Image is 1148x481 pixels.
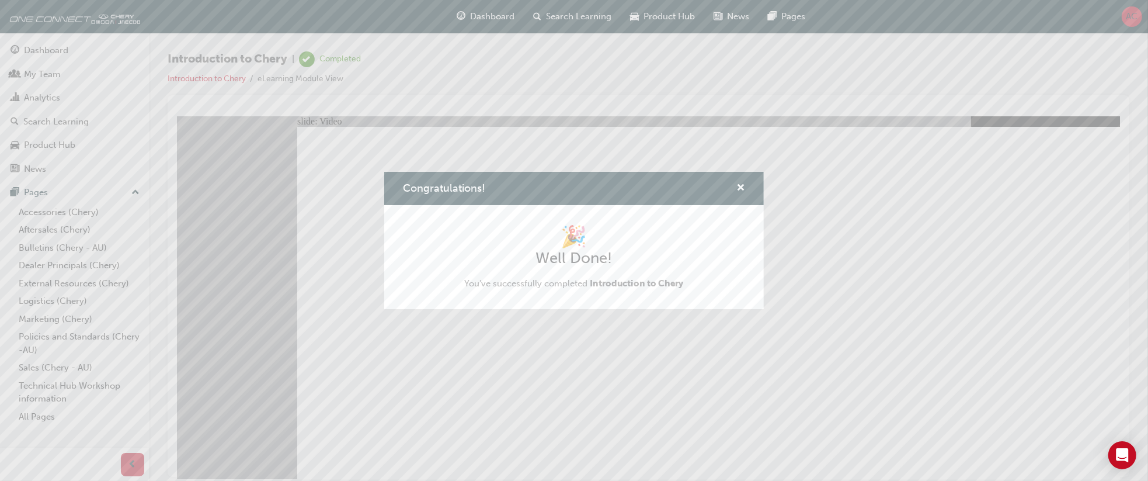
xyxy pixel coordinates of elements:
span: You've successfully completed [465,278,684,289]
span: Introduction to Chery [590,278,684,289]
span: Congratulations! [403,182,485,195]
h1: 🎉 [465,224,684,250]
span: cross-icon [736,184,745,194]
div: Congratulations! [384,172,764,309]
h2: Well Done! [465,249,684,268]
button: cross-icon [736,181,745,196]
div: Open Intercom Messenger [1108,441,1136,469]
